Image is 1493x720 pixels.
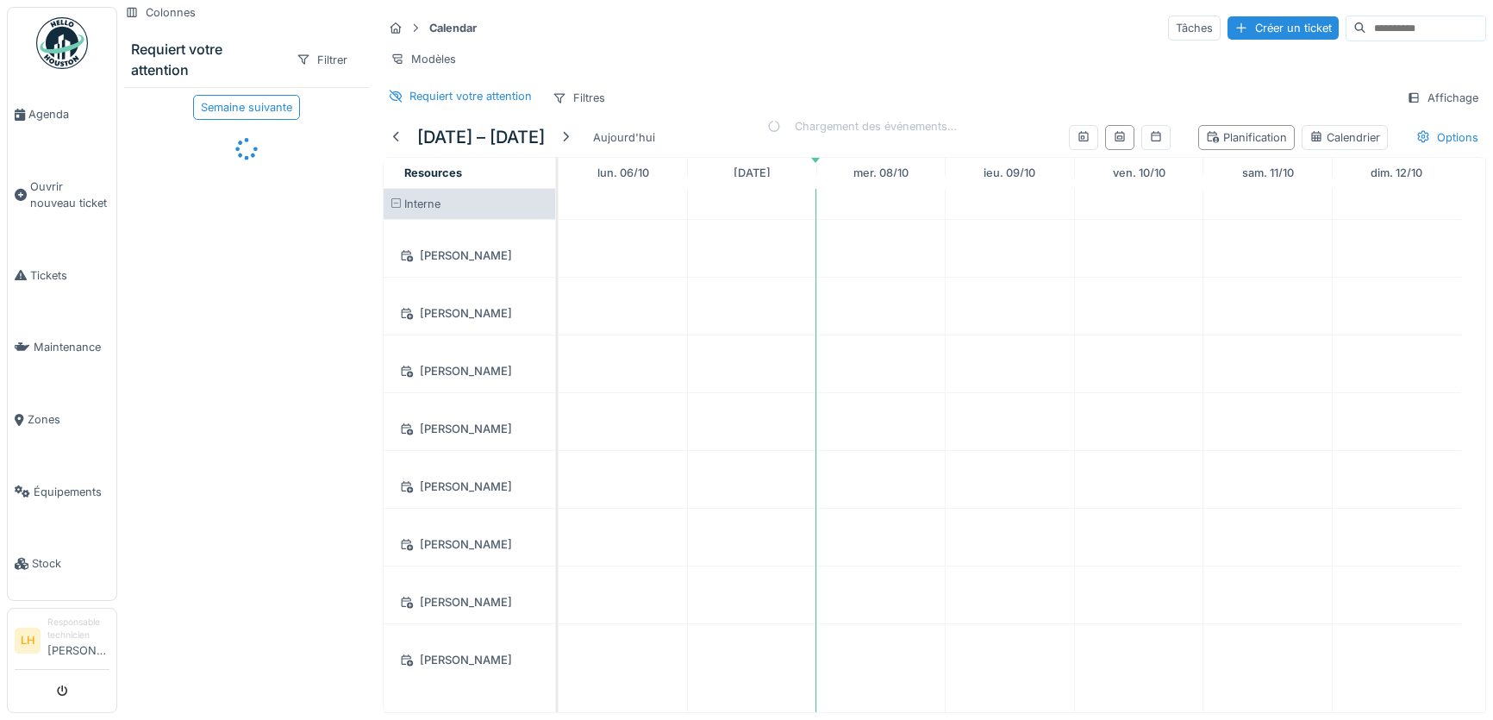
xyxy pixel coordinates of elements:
[8,456,116,529] a: Équipements
[545,85,613,110] div: Filtres
[8,78,116,151] a: Agenda
[422,20,484,36] strong: Calendar
[417,127,545,147] h5: [DATE] – [DATE]
[1109,161,1170,185] a: 10 octobre 2025
[32,555,109,572] span: Stock
[8,384,116,456] a: Zones
[394,592,545,613] div: [PERSON_NAME]
[289,47,355,72] div: Filtrer
[394,649,545,671] div: [PERSON_NAME]
[404,197,440,210] span: Interne
[1206,129,1287,146] div: Planification
[979,161,1040,185] a: 9 octobre 2025
[28,106,109,122] span: Agenda
[1228,16,1339,40] div: Créer un ticket
[30,267,109,284] span: Tickets
[1366,161,1427,185] a: 12 octobre 2025
[849,161,913,185] a: 8 octobre 2025
[131,39,282,80] div: Requiert votre attention
[193,95,300,120] div: Semaine suivante
[1309,129,1380,146] div: Calendrier
[8,240,116,312] a: Tickets
[8,151,116,240] a: Ouvrir nouveau ticket
[15,616,109,670] a: LH Responsable technicien[PERSON_NAME]
[36,17,88,69] img: Badge_color-CXgf-gQk.svg
[394,245,545,266] div: [PERSON_NAME]
[8,311,116,384] a: Maintenance
[394,534,545,555] div: [PERSON_NAME]
[404,166,462,179] span: Resources
[394,360,545,382] div: [PERSON_NAME]
[1168,16,1221,41] div: Tâches
[394,476,545,498] div: [PERSON_NAME]
[1399,85,1486,110] div: Affichage
[394,303,545,324] div: [PERSON_NAME]
[28,411,109,428] span: Zones
[34,339,109,355] span: Maintenance
[767,118,957,135] div: Chargement des événements…
[593,161,653,185] a: 6 octobre 2025
[394,418,545,440] div: [PERSON_NAME]
[34,484,109,500] span: Équipements
[729,161,775,185] a: 7 octobre 2025
[1409,125,1486,150] div: Options
[586,126,662,149] div: Aujourd'hui
[47,616,109,666] li: [PERSON_NAME]
[383,47,464,72] div: Modèles
[30,178,109,211] span: Ouvrir nouveau ticket
[15,628,41,654] li: LH
[409,88,532,104] div: Requiert votre attention
[1238,161,1298,185] a: 11 octobre 2025
[8,528,116,600] a: Stock
[47,616,109,642] div: Responsable technicien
